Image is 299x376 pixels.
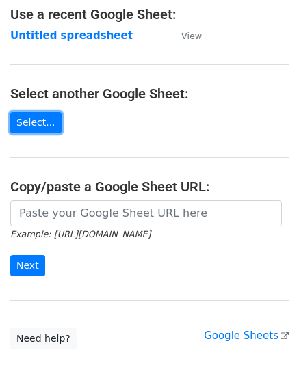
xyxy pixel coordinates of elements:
small: Example: [URL][DOMAIN_NAME] [10,229,151,239]
iframe: Chat Widget [231,310,299,376]
h4: Use a recent Google Sheet: [10,6,289,23]
a: View [168,29,202,42]
h4: Copy/paste a Google Sheet URL: [10,178,289,195]
a: Select... [10,112,62,133]
input: Next [10,255,45,276]
small: View [181,31,202,41]
input: Paste your Google Sheet URL here [10,200,282,226]
a: Need help? [10,328,77,349]
a: Untitled spreadsheet [10,29,133,42]
a: Google Sheets [204,330,289,342]
h4: Select another Google Sheet: [10,85,289,102]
